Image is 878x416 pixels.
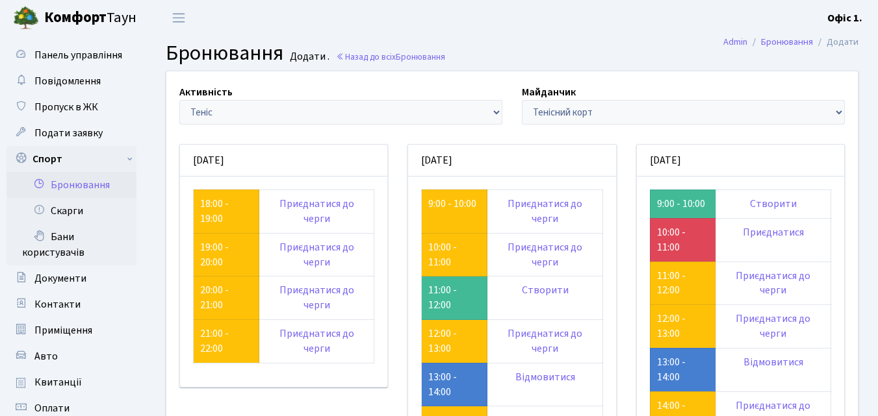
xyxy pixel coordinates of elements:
[34,323,92,337] span: Приміщення
[637,145,844,177] div: [DATE]
[200,326,229,356] a: 21:00 - 22:00
[6,317,136,343] a: Приміщення
[522,283,569,297] a: Створити
[396,51,445,63] span: Бронювання
[515,370,575,384] a: Відмовитися
[34,126,103,140] span: Подати заявку
[508,197,582,226] a: Приєднатися до черги
[336,51,445,63] a: Назад до всіхБронювання
[6,68,136,94] a: Повідомлення
[279,326,354,356] a: Приєднатися до черги
[508,326,582,356] a: Приєднатися до черги
[408,145,615,177] div: [DATE]
[287,51,329,63] small: Додати .
[650,190,716,218] td: 9:00 - 10:00
[34,349,58,363] span: Авто
[279,283,354,312] a: Приєднатися до черги
[180,145,387,177] div: [DATE]
[743,225,804,239] a: Приєднатися
[508,240,582,269] a: Приєднатися до черги
[6,120,136,146] a: Подати заявку
[200,240,229,269] a: 19:00 - 20:00
[6,172,136,198] a: Бронювання
[657,312,686,341] a: 12:00 - 13:00
[34,297,81,312] span: Контакти
[657,269,686,298] a: 11:00 - 12:00
[279,197,354,226] a: Приєднатися до черги
[34,100,98,114] span: Пропуск в ЖК
[44,7,107,28] b: Комфорт
[6,265,136,291] a: Документи
[428,326,457,356] a: 12:00 - 13:00
[34,375,82,389] span: Квитанції
[6,343,136,369] a: Авто
[166,38,283,68] span: Бронювання
[6,291,136,317] a: Контакти
[6,369,136,395] a: Квитанції
[723,35,747,49] a: Admin
[44,7,136,29] span: Таун
[200,283,229,312] a: 20:00 - 21:00
[428,240,457,269] a: 10:00 - 11:00
[200,197,229,226] a: 18:00 - 19:00
[736,269,810,298] a: Приєднатися до черги
[827,11,862,25] b: Офіс 1.
[34,401,70,415] span: Оплати
[34,271,86,286] span: Документи
[6,94,136,120] a: Пропуск в ЖК
[657,225,686,254] a: 10:00 - 11:00
[6,198,136,224] a: Скарги
[6,224,136,265] a: Бани користувачів
[750,197,797,211] a: Створити
[657,355,686,384] a: 13:00 - 14:00
[279,240,354,269] a: Приєднатися до черги
[827,10,862,26] a: Офіс 1.
[736,312,810,341] a: Приєднатися до черги
[13,5,39,31] img: logo.png
[813,35,859,49] li: Додати
[522,84,576,100] label: Майданчик
[34,48,122,62] span: Панель управління
[704,29,878,56] nav: breadcrumb
[6,42,136,68] a: Панель управління
[6,146,136,172] a: Спорт
[34,74,101,88] span: Повідомлення
[162,7,195,29] button: Переключити навігацію
[428,370,457,399] a: 13:00 - 14:00
[179,84,233,100] label: Активність
[422,276,487,320] td: 11:00 - 12:00
[743,355,803,369] a: Відмовитися
[761,35,813,49] a: Бронювання
[428,197,476,211] a: 9:00 - 10:00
